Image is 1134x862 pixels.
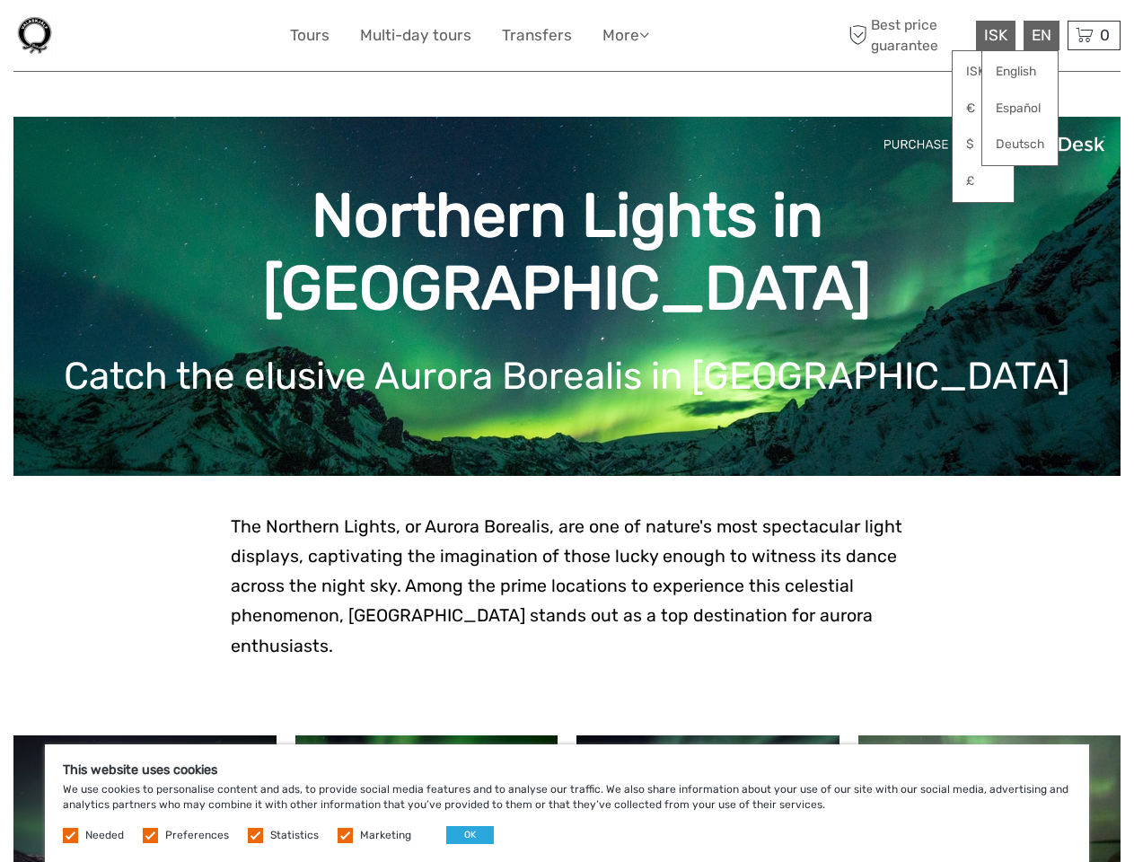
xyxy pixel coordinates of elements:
[1024,21,1059,50] div: EN
[231,516,902,656] span: The Northern Lights, or Aurora Borealis, are one of nature's most spectacular light displays, cap...
[40,180,1094,325] h1: Northern Lights in [GEOGRAPHIC_DATA]
[360,22,471,48] a: Multi-day tours
[602,22,649,48] a: More
[982,92,1058,125] a: Español
[207,28,228,49] button: Open LiveChat chat widget
[953,128,1014,161] a: $
[1097,26,1112,44] span: 0
[45,744,1089,862] div: We use cookies to personalise content and ads, to provide social media features and to analyse ou...
[165,828,229,843] label: Preferences
[13,13,57,57] img: 1580-896266a0-e805-4927-a656-890bb10f5993_logo_small.jpg
[982,56,1058,88] a: English
[270,828,319,843] label: Statistics
[953,56,1014,88] a: ISK
[85,828,124,843] label: Needed
[63,762,1071,778] h5: This website uses cookies
[883,130,1107,158] img: PurchaseViaTourDeskwhite.png
[502,22,572,48] a: Transfers
[844,15,971,55] span: Best price guarantee
[290,22,330,48] a: Tours
[25,31,203,46] p: We're away right now. Please check back later!
[360,828,411,843] label: Marketing
[984,26,1007,44] span: ISK
[446,826,494,844] button: OK
[953,165,1014,198] a: £
[40,354,1094,399] h1: Catch the elusive Aurora Borealis in [GEOGRAPHIC_DATA]
[982,128,1058,161] a: Deutsch
[953,92,1014,125] a: €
